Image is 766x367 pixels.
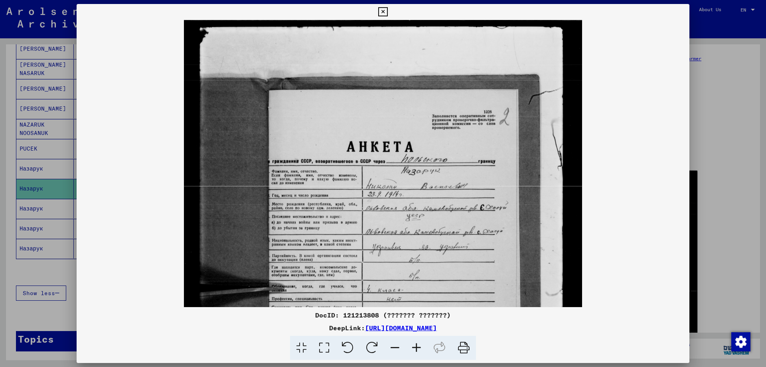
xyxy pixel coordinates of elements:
div: DeepLink: [77,323,689,333]
div: DocID: 121213808 (??????? ???????) [77,310,689,320]
div: Change consent [731,332,750,351]
a: [URL][DOMAIN_NAME] [365,324,437,332]
img: Change consent [731,332,750,351]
